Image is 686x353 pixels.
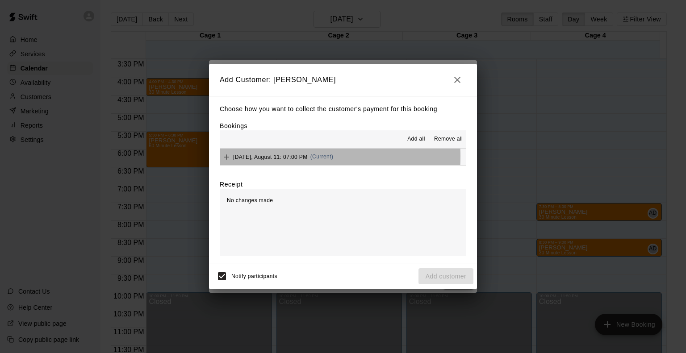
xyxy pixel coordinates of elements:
span: Remove all [434,135,463,144]
span: [DATE], August 11: 07:00 PM [233,154,308,160]
span: Add all [407,135,425,144]
p: Choose how you want to collect the customer's payment for this booking [220,104,466,115]
span: (Current) [310,154,334,160]
button: Add[DATE], August 11: 07:00 PM(Current) [220,149,466,165]
h2: Add Customer: [PERSON_NAME] [209,64,477,96]
button: Remove all [431,132,466,146]
label: Receipt [220,180,243,189]
span: Notify participants [231,273,277,279]
label: Bookings [220,122,247,129]
span: No changes made [227,197,273,203]
span: Add [220,153,233,160]
button: Add all [402,132,431,146]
